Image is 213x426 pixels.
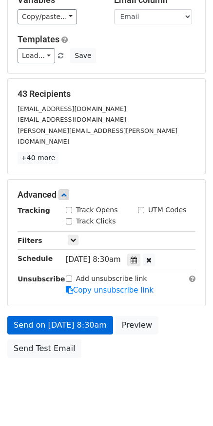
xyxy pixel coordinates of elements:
[18,189,195,200] h5: Advanced
[148,205,186,215] label: UTM Codes
[18,89,195,99] h5: 43 Recipients
[18,237,42,244] strong: Filters
[18,34,59,44] a: Templates
[18,127,177,146] small: [PERSON_NAME][EMAIL_ADDRESS][PERSON_NAME][DOMAIN_NAME]
[18,275,65,283] strong: Unsubscribe
[76,274,147,284] label: Add unsubscribe link
[70,48,96,63] button: Save
[18,9,77,24] a: Copy/paste...
[18,255,53,262] strong: Schedule
[76,205,118,215] label: Track Opens
[18,105,126,112] small: [EMAIL_ADDRESS][DOMAIN_NAME]
[7,339,81,358] a: Send Test Email
[66,255,121,264] span: [DATE] 8:30am
[116,316,158,334] a: Preview
[164,379,213,426] iframe: Chat Widget
[18,48,55,63] a: Load...
[7,316,113,334] a: Send on [DATE] 8:30am
[18,152,58,164] a: +40 more
[18,116,126,123] small: [EMAIL_ADDRESS][DOMAIN_NAME]
[76,216,116,226] label: Track Clicks
[66,286,154,295] a: Copy unsubscribe link
[18,206,50,214] strong: Tracking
